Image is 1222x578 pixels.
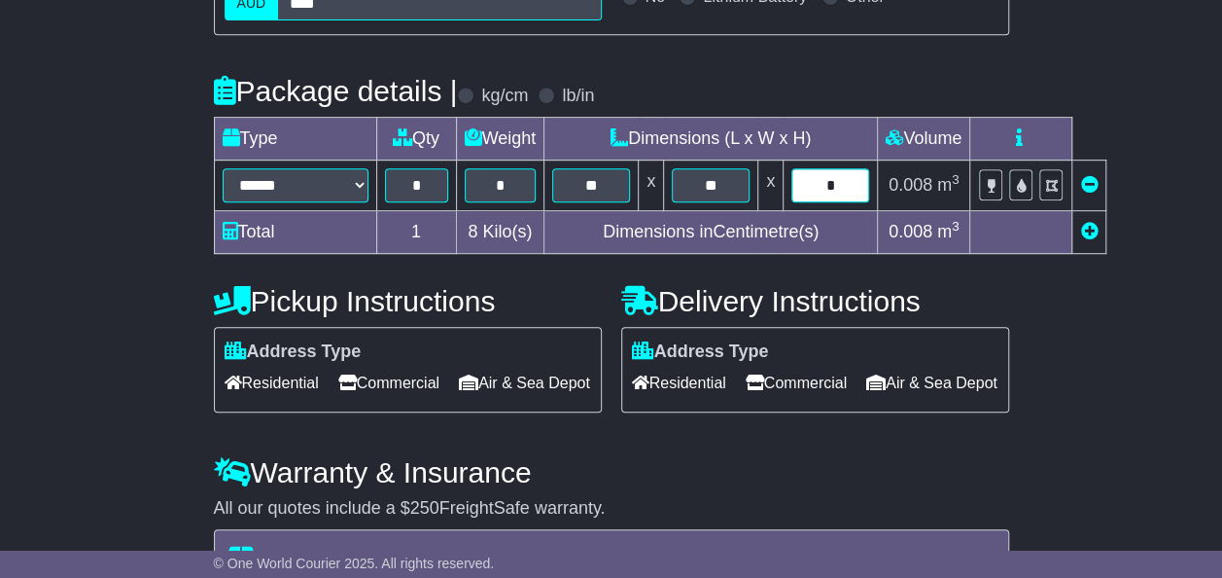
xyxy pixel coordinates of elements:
[459,368,590,398] span: Air & Sea Depot
[214,556,495,571] span: © One World Courier 2025. All rights reserved.
[1080,175,1098,195] a: Remove this item
[937,175,960,195] span: m
[214,285,602,317] h4: Pickup Instructions
[746,368,847,398] span: Commercial
[214,118,376,161] td: Type
[632,342,769,363] label: Address Type
[456,118,544,161] td: Weight
[481,86,528,107] label: kg/cm
[952,172,960,187] sup: 3
[889,222,932,241] span: 0.008
[227,546,996,578] h4: Transit Insurance Coverage for $
[214,456,1009,488] h4: Warranty & Insurance
[214,211,376,254] td: Total
[544,211,878,254] td: Dimensions in Centimetre(s)
[758,161,784,211] td: x
[878,118,970,161] td: Volume
[410,498,439,518] span: 250
[639,161,664,211] td: x
[456,211,544,254] td: Kilo(s)
[621,285,1009,317] h4: Delivery Instructions
[338,368,439,398] span: Commercial
[225,342,362,363] label: Address Type
[937,222,960,241] span: m
[681,546,753,578] span: 14.39
[952,219,960,234] sup: 3
[632,368,726,398] span: Residential
[562,86,594,107] label: lb/in
[468,222,477,241] span: 8
[214,75,458,107] h4: Package details |
[376,118,456,161] td: Qty
[544,118,878,161] td: Dimensions (L x W x H)
[376,211,456,254] td: 1
[1080,222,1098,241] a: Add new item
[225,368,319,398] span: Residential
[866,368,997,398] span: Air & Sea Depot
[214,498,1009,520] div: All our quotes include a $ FreightSafe warranty.
[889,175,932,195] span: 0.008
